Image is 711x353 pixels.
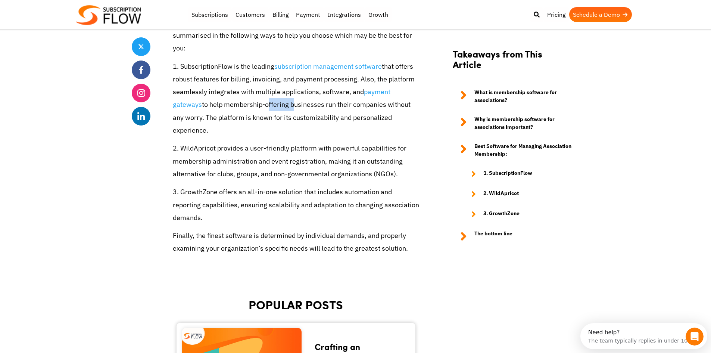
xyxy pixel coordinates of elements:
a: Customers [232,7,269,22]
a: Pricing [543,7,569,22]
a: Schedule a Demo [569,7,632,22]
iframe: Intercom live chat [686,328,704,346]
strong: What is membership software for associations? [474,89,572,104]
strong: 1. SubscriptionFlow [483,169,532,178]
div: Open Intercom Messenger [3,3,134,24]
iframe: Intercom live chat discovery launcher [580,323,707,349]
div: The team typically replies in under 10m [8,12,112,20]
a: subscription management software [274,62,382,71]
strong: The bottom line [474,230,512,243]
a: Subscriptions [188,7,232,22]
strong: 2. WildApricot [483,189,519,198]
h2: POPULAR POSTS [173,298,419,312]
p: Finally, the finest software is determined by individual demands, and properly examining your org... [173,229,419,255]
p: 1. SubscriptionFlow is the leading that offers robust features for billing, invoicing, and paymen... [173,60,419,137]
a: Why is membership software for associations important? [453,115,572,131]
a: Billing [269,7,292,22]
strong: Why is membership software for associations important? [474,115,572,131]
a: Integrations [324,7,365,22]
p: 3. GrowthZone offers an all-in-one solution that includes automation and reporting capabilities, ... [173,186,419,224]
strong: 3. GrowthZone [483,210,520,219]
a: Payment [292,7,324,22]
a: Growth [365,7,392,22]
a: 1. SubscriptionFlow [464,169,572,178]
a: 2. WildApricot [464,189,572,198]
a: The bottom line [453,230,572,243]
p: 2. WildApricot provides a user-friendly platform with powerful capabilities for membership admini... [173,142,419,180]
div: Need help? [8,6,112,12]
strong: Best Software for Managing Association Membership: [474,142,572,158]
a: 3. GrowthZone [464,210,572,219]
img: Subscriptionflow [76,5,141,25]
a: What is membership software for associations? [453,89,572,104]
a: Best Software for Managing Association Membership: [453,142,572,158]
h2: Takeaways from This Article [453,48,572,77]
